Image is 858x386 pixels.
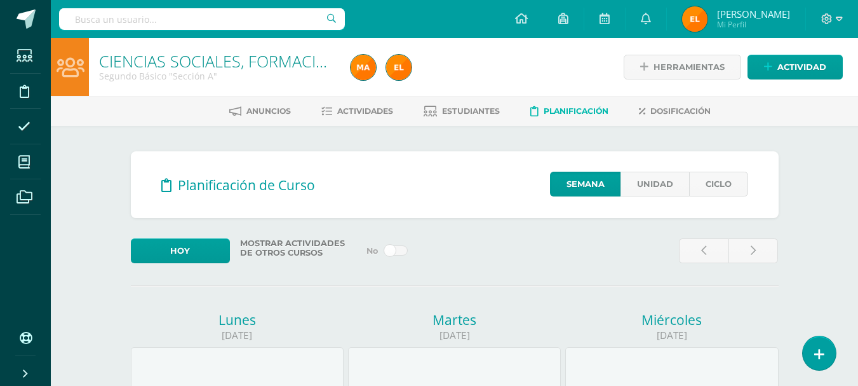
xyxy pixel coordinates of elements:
[689,172,748,196] a: Ciclo
[131,238,231,263] a: Hoy
[99,52,335,70] h1: CIENCIAS SOCIALES, FORMACIÓN CIUDADANA E INTERCULTURALIDAD
[424,101,500,121] a: Estudiantes
[99,70,335,82] div: Segundo Básico 'Sección A'
[639,101,711,121] a: Dosificación
[717,8,790,20] span: [PERSON_NAME]
[620,172,689,196] a: Unidad
[650,106,711,116] span: Dosificación
[401,375,507,380] span: Proyecto final pendiente
[337,106,393,116] span: Actividades
[246,106,291,116] span: Anuncios
[348,329,561,342] div: [DATE]
[747,55,843,79] a: Actividad
[682,6,707,32] img: dbb8facc1bb3f0ff15734133107f95d4.png
[235,238,358,258] label: Mostrar actividades de otros cursos
[442,106,500,116] span: Estudiantes
[351,55,376,80] img: 5d98c8432932463505bd6846e15a9a15.png
[654,55,725,79] span: Herramientas
[321,101,393,121] a: Actividades
[99,50,605,72] a: CIENCIAS SOCIALES, FORMACIÓN CIUDADANA E INTERCULTURALIDAD
[565,311,779,329] div: Miércoles
[550,172,620,196] a: Semana
[530,101,608,121] a: Planificación
[59,8,345,30] input: Busca un usuario...
[386,55,412,80] img: dbb8facc1bb3f0ff15734133107f95d4.png
[229,101,291,121] a: Anuncios
[544,106,608,116] span: Planificación
[717,19,790,30] span: Mi Perfil
[777,55,826,79] span: Actividad
[178,176,315,194] span: Planificación de Curso
[348,311,561,329] div: Martes
[565,329,779,342] div: [DATE]
[624,55,741,79] a: Herramientas
[131,329,344,342] div: [DATE]
[131,311,344,329] div: Lunes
